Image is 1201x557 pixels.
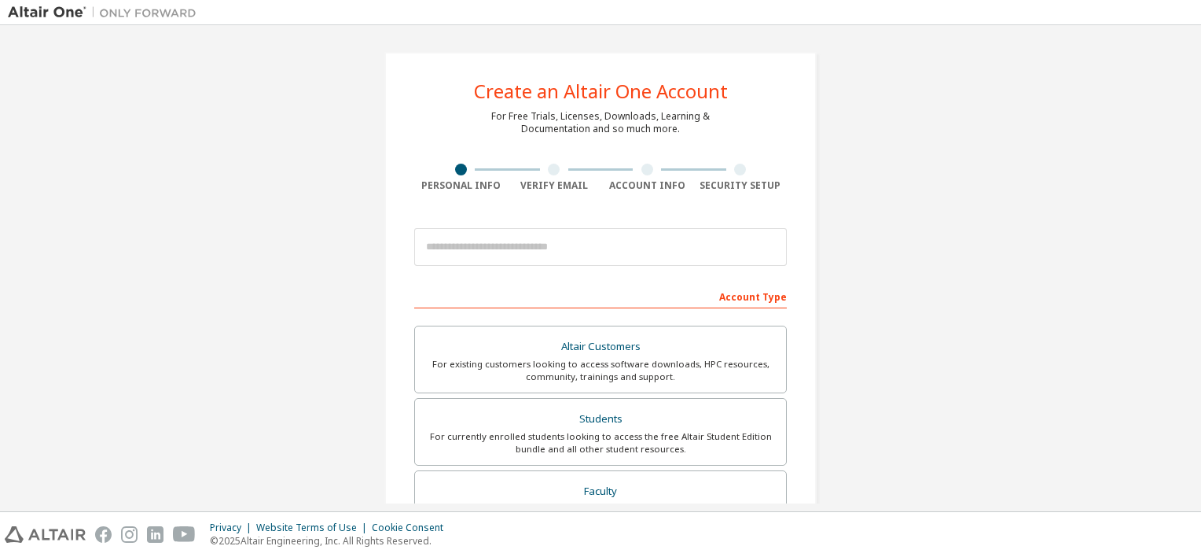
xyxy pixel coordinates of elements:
[491,110,710,135] div: For Free Trials, Licenses, Downloads, Learning & Documentation and so much more.
[210,522,256,534] div: Privacy
[147,526,163,543] img: linkedin.svg
[424,408,777,430] div: Students
[8,5,204,20] img: Altair One
[424,502,777,527] div: For faculty & administrators of academic institutions administering students and accessing softwa...
[424,430,777,456] div: For currently enrolled students looking to access the free Altair Student Edition bundle and all ...
[5,526,86,543] img: altair_logo.svg
[372,522,453,534] div: Cookie Consent
[414,283,787,308] div: Account Type
[173,526,196,543] img: youtube.svg
[424,336,777,358] div: Altair Customers
[210,534,453,548] p: © 2025 Altair Engineering, Inc. All Rights Reserved.
[600,179,694,192] div: Account Info
[694,179,788,192] div: Security Setup
[424,481,777,503] div: Faculty
[474,82,728,101] div: Create an Altair One Account
[414,179,508,192] div: Personal Info
[508,179,601,192] div: Verify Email
[424,358,777,383] div: For existing customers looking to access software downloads, HPC resources, community, trainings ...
[256,522,372,534] div: Website Terms of Use
[95,526,112,543] img: facebook.svg
[121,526,138,543] img: instagram.svg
